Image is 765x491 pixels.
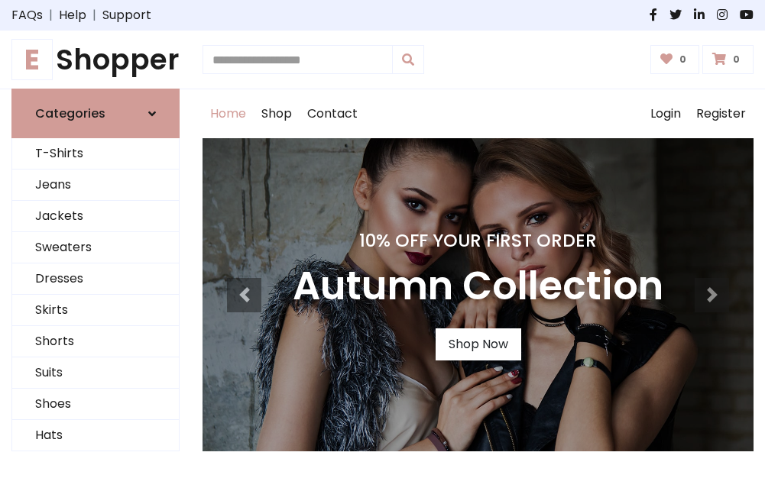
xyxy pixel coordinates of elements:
[293,263,663,310] h3: Autumn Collection
[43,6,59,24] span: |
[12,357,179,389] a: Suits
[12,263,179,295] a: Dresses
[12,201,179,232] a: Jackets
[59,6,86,24] a: Help
[11,39,53,80] span: E
[12,295,179,326] a: Skirts
[254,89,300,138] a: Shop
[35,106,105,121] h6: Categories
[203,89,254,138] a: Home
[12,138,179,170] a: T-Shirts
[12,170,179,201] a: Jeans
[11,89,180,138] a: Categories
[300,89,365,138] a: Contact
[689,89,754,138] a: Register
[643,89,689,138] a: Login
[11,43,180,76] a: EShopper
[12,232,179,263] a: Sweaters
[86,6,102,24] span: |
[12,420,179,451] a: Hats
[293,230,663,251] h4: 10% Off Your First Order
[676,53,690,66] span: 0
[11,6,43,24] a: FAQs
[102,6,151,24] a: Support
[436,328,521,360] a: Shop Now
[12,326,179,357] a: Shorts
[702,45,754,74] a: 0
[729,53,744,66] span: 0
[650,45,700,74] a: 0
[11,43,180,76] h1: Shopper
[12,389,179,420] a: Shoes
